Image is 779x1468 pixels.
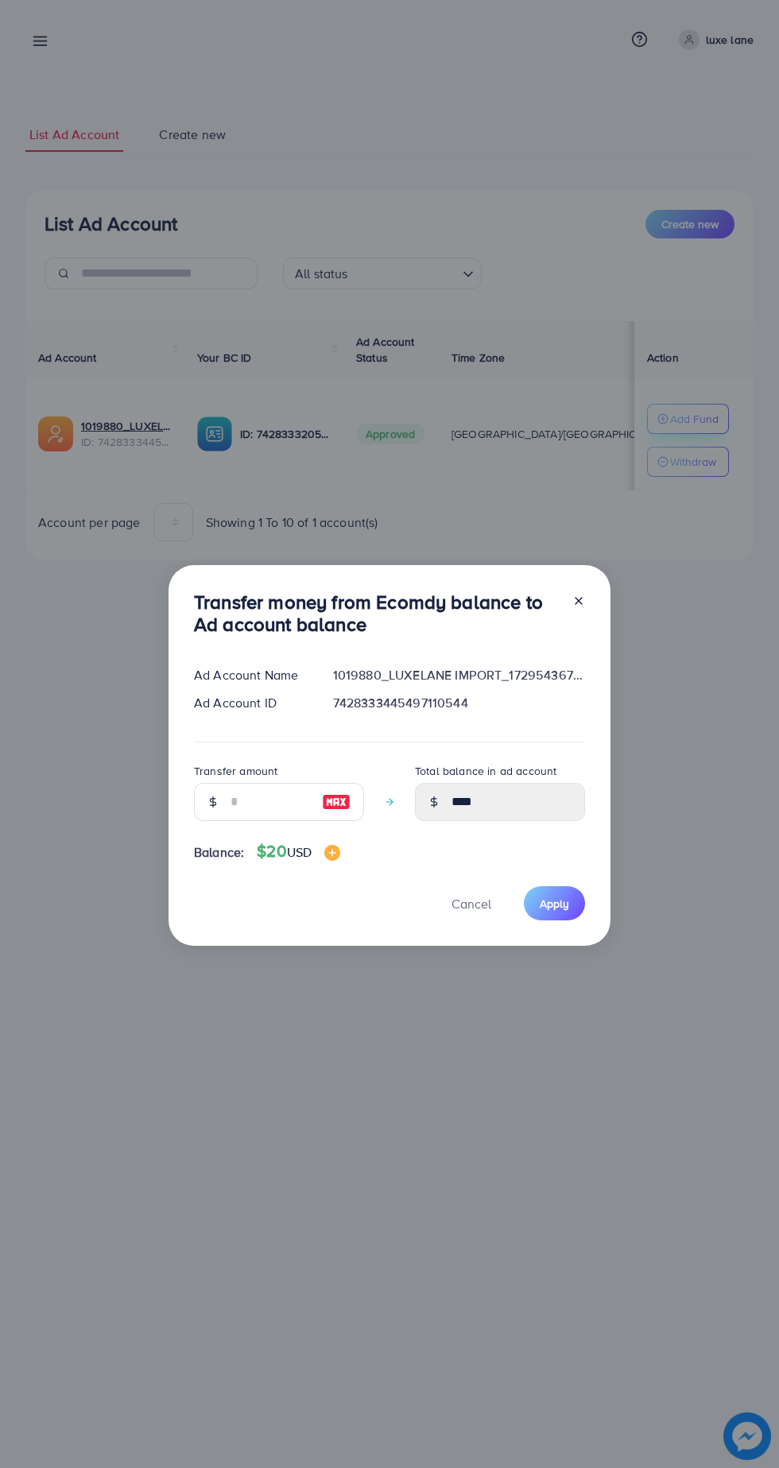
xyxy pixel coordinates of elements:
span: USD [287,843,312,861]
span: Balance: [194,843,244,862]
h3: Transfer money from Ecomdy balance to Ad account balance [194,591,560,637]
img: image [322,792,351,811]
span: Cancel [452,895,491,912]
div: 1019880_LUXELANE IMPORT_1729543677827 [320,666,598,684]
label: Total balance in ad account [415,763,556,779]
img: image [324,845,340,861]
div: Ad Account ID [181,694,320,712]
div: Ad Account Name [181,666,320,684]
span: Apply [540,896,569,912]
div: 7428333445497110544 [320,694,598,712]
button: Apply [524,886,585,920]
button: Cancel [432,886,511,920]
h4: $20 [257,842,340,862]
label: Transfer amount [194,763,277,779]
